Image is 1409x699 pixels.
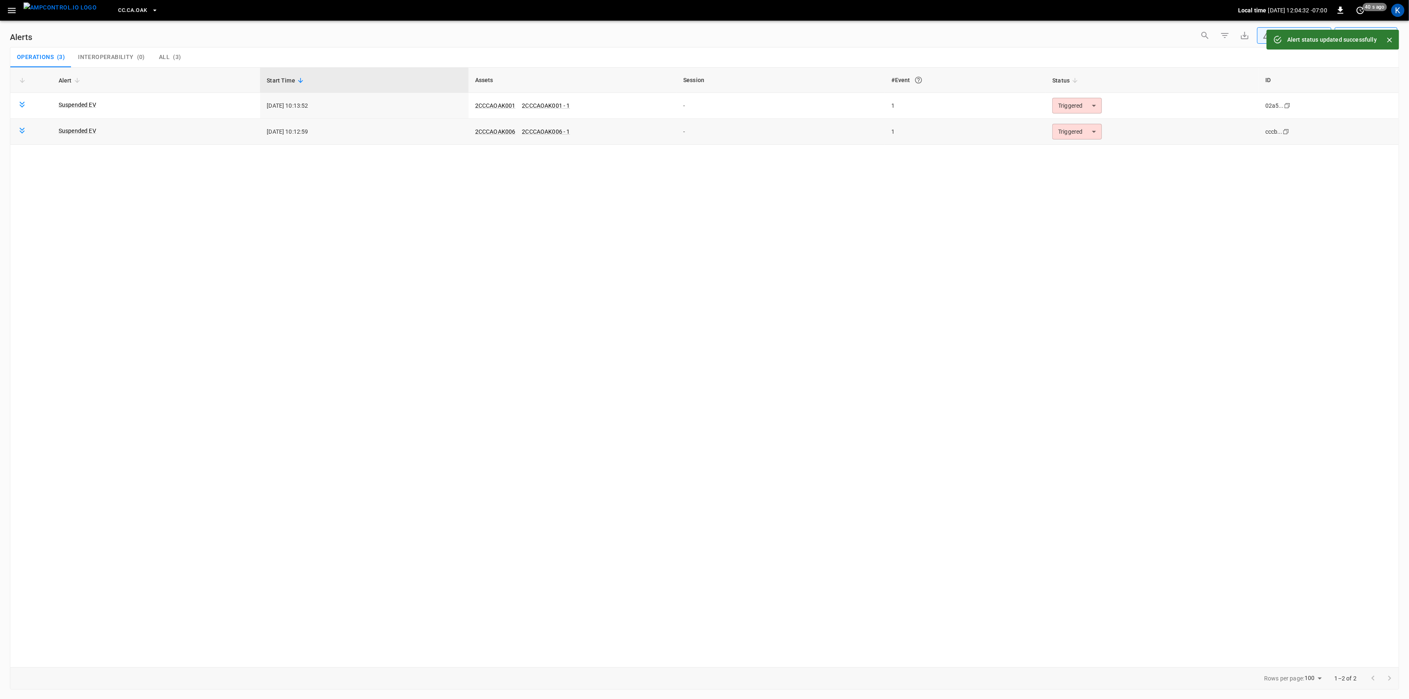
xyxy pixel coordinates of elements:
[892,73,1040,87] div: #Event
[677,93,885,119] td: -
[1263,31,1318,40] div: Unresolved
[1282,127,1291,136] div: copy
[10,31,32,44] h6: Alerts
[522,128,570,135] a: 2CCCAOAK006 - 1
[677,68,885,93] th: Session
[1335,674,1357,682] p: 1–2 of 2
[1268,6,1327,14] p: [DATE] 12:04:32 -07:00
[1259,68,1399,93] th: ID
[59,127,96,135] a: Suspended EV
[1383,34,1396,46] button: Close
[1363,3,1387,11] span: 40 s ago
[24,2,97,13] img: ampcontrol.io logo
[159,54,170,61] span: All
[1305,672,1324,684] div: 100
[1350,28,1397,43] div: Last 24 hrs
[78,54,133,61] span: Interoperability
[1264,674,1304,682] p: Rows per page:
[115,2,161,19] button: CC.CA.OAK
[469,68,677,93] th: Assets
[1283,101,1292,110] div: copy
[137,54,145,61] span: ( 0 )
[260,119,468,145] td: [DATE] 10:12:59
[1052,98,1102,113] div: Triggered
[1238,6,1267,14] p: Local time
[173,54,181,61] span: ( 3 )
[677,119,885,145] td: -
[1287,32,1377,47] div: Alert status updated successfully
[1354,4,1367,17] button: set refresh interval
[1265,128,1283,136] div: cccb...
[1391,4,1404,17] div: profile-icon
[522,102,570,109] a: 2CCCAOAK001 - 1
[1052,124,1102,139] div: Triggered
[17,54,54,61] span: Operations
[57,54,65,61] span: ( 3 )
[475,102,516,109] a: 2CCCAOAK001
[1265,102,1284,110] div: 02a5...
[475,128,516,135] a: 2CCCAOAK006
[267,76,306,85] span: Start Time
[59,76,83,85] span: Alert
[59,101,96,109] a: Suspended EV
[1052,76,1080,85] span: Status
[885,93,1046,119] td: 1
[118,6,147,15] span: CC.CA.OAK
[260,93,468,119] td: [DATE] 10:13:52
[911,73,926,87] button: An event is a single occurrence of an issue. An alert groups related events for the same asset, m...
[885,119,1046,145] td: 1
